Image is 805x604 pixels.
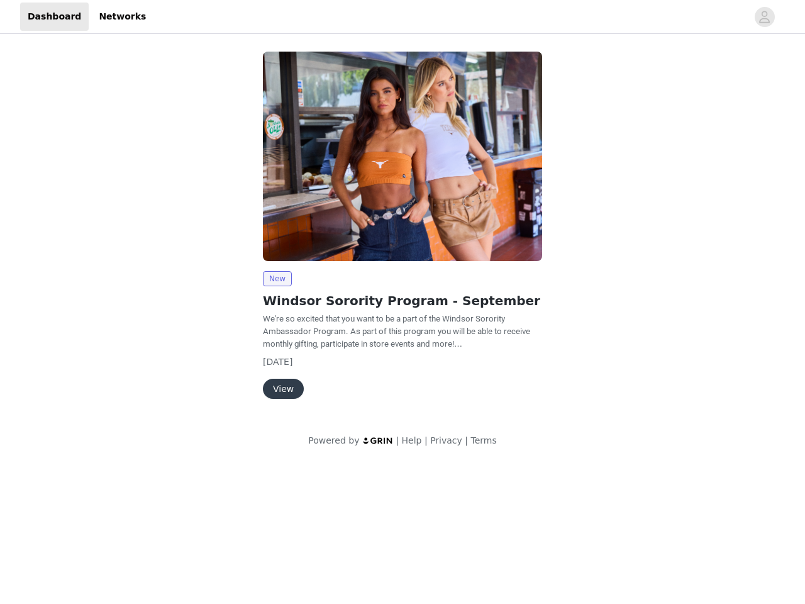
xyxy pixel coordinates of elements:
[396,435,399,445] span: |
[263,384,304,394] a: View
[263,271,292,286] span: New
[425,435,428,445] span: |
[263,52,542,261] img: Windsor
[263,357,292,367] span: [DATE]
[308,435,359,445] span: Powered by
[20,3,89,31] a: Dashboard
[470,435,496,445] a: Terms
[263,379,304,399] button: View
[465,435,468,445] span: |
[402,435,422,445] a: Help
[430,435,462,445] a: Privacy
[758,7,770,27] div: avatar
[263,314,530,349] span: We're so excited that you want to be a part of the Windsor Sorority Ambassador Program. As part o...
[362,437,394,445] img: logo
[263,291,542,310] h2: Windsor Sorority Program - September
[91,3,153,31] a: Networks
